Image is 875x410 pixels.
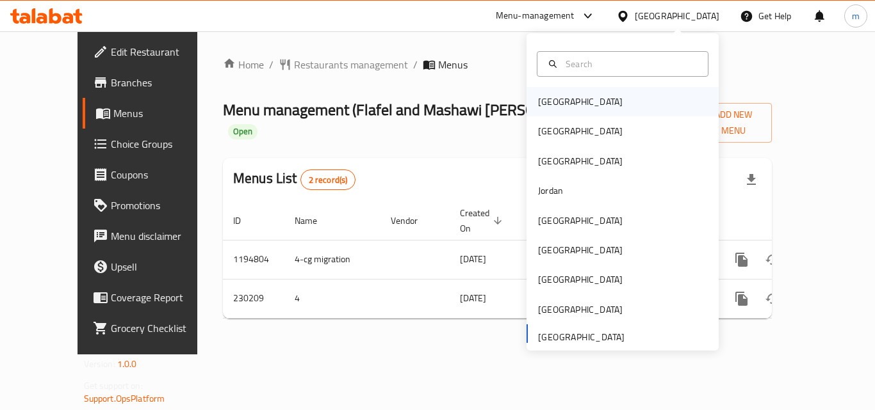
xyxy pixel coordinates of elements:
[757,283,788,314] button: Change Status
[726,283,757,314] button: more
[113,106,213,121] span: Menus
[726,244,757,275] button: more
[111,167,213,182] span: Coupons
[83,129,224,159] a: Choice Groups
[460,290,486,306] span: [DATE]
[111,136,213,152] span: Choice Groups
[757,244,788,275] button: Change Status
[83,251,224,282] a: Upsell
[284,240,380,279] td: 4-cg migration
[83,67,224,98] a: Branches
[635,9,719,23] div: [GEOGRAPHIC_DATA]
[111,290,213,305] span: Coverage Report
[294,57,408,72] span: Restaurants management
[83,36,224,67] a: Edit Restaurant
[83,221,224,251] a: Menu disclaimer
[111,259,213,274] span: Upsell
[83,190,224,221] a: Promotions
[111,198,213,213] span: Promotions
[538,303,623,317] div: [GEOGRAPHIC_DATA]
[736,164,767,195] div: Export file
[538,243,623,257] div: [GEOGRAPHIC_DATA]
[83,98,224,129] a: Menus
[223,240,284,279] td: 1194804
[413,57,418,72] li: /
[852,9,860,23] span: m
[111,75,213,90] span: Branches
[538,184,563,198] div: Jordan
[538,95,623,109] div: [GEOGRAPHIC_DATA]
[83,282,224,313] a: Coverage Report
[295,213,334,228] span: Name
[284,279,380,318] td: 4
[538,214,623,228] div: [GEOGRAPHIC_DATA]
[460,205,506,236] span: Created On
[84,390,165,407] a: Support.OpsPlatform
[111,228,213,244] span: Menu disclaimer
[83,313,224,343] a: Grocery Checklist
[223,57,264,72] a: Home
[391,213,434,228] span: Vendor
[111,44,213,59] span: Edit Restaurant
[111,320,213,336] span: Grocery Checklist
[83,159,224,190] a: Coupons
[223,279,284,318] td: 230209
[84,377,143,394] span: Get support on:
[560,57,700,71] input: Search
[269,57,274,72] li: /
[223,57,772,72] nav: breadcrumb
[538,124,623,138] div: [GEOGRAPHIC_DATA]
[538,272,623,287] div: [GEOGRAPHIC_DATA]
[680,103,772,143] button: Add New Menu
[438,57,468,72] span: Menus
[233,213,258,228] span: ID
[690,107,762,139] span: Add New Menu
[233,169,356,190] h2: Menus List
[279,57,408,72] a: Restaurants management
[496,8,575,24] div: Menu-management
[84,356,115,372] span: Version:
[228,124,258,139] div: Open
[538,154,623,168] div: [GEOGRAPHIC_DATA]
[117,356,137,372] span: 1.0.0
[228,126,258,137] span: Open
[301,174,356,186] span: 2 record(s)
[223,95,680,124] span: Menu management ( Flafel and Mashawi [PERSON_NAME] Restaurant )
[460,251,486,267] span: [DATE]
